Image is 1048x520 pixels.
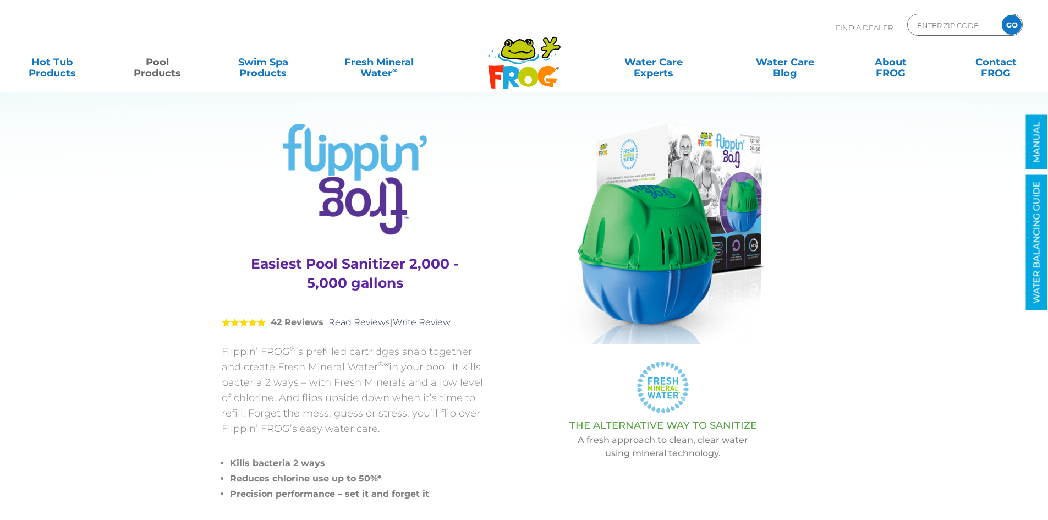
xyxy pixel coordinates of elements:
p: Find A Dealer [836,14,893,41]
a: AboutFROG [849,51,931,73]
a: Water CareBlog [744,51,826,73]
li: Reduces chlorine use up to 50%* [230,471,489,486]
p: Flippin’ FROG ’s prefilled cartridges snap together and create Fresh Mineral Water in your pool. ... [222,344,489,436]
a: ContactFROG [955,51,1037,73]
h3: THE ALTERNATIVE WAY TO SANITIZE [516,420,810,431]
a: WATER BALANCING GUIDE [1026,175,1047,310]
img: Frog Products Logo [482,22,567,89]
sup: ®∞ [378,359,389,368]
span: 5 [222,318,266,327]
a: PoolProducts [117,51,199,73]
li: Kills bacteria 2 ways [230,456,489,471]
sup: ∞ [392,65,398,74]
a: Water CareExperts [587,51,720,73]
div: | [222,301,489,344]
a: Swim SpaProducts [222,51,304,73]
img: Product Logo [283,124,427,235]
strong: 42 Reviews [271,317,323,327]
h3: Easiest Pool Sanitizer 2,000 - 5,000 gallons [235,254,475,293]
p: A fresh approach to clean, clear water using mineral technology. [516,434,810,460]
a: Read Reviews [328,317,390,327]
a: Write Review [393,317,451,327]
a: MANUAL [1026,115,1047,169]
li: Precision performance – set it and forget it [230,486,489,502]
a: Hot TubProducts [11,51,93,73]
input: GO [1002,15,1022,35]
a: Fresh MineralWater∞ [327,51,430,73]
sup: ® [290,344,296,353]
img: Product Flippin Frog [561,124,764,344]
